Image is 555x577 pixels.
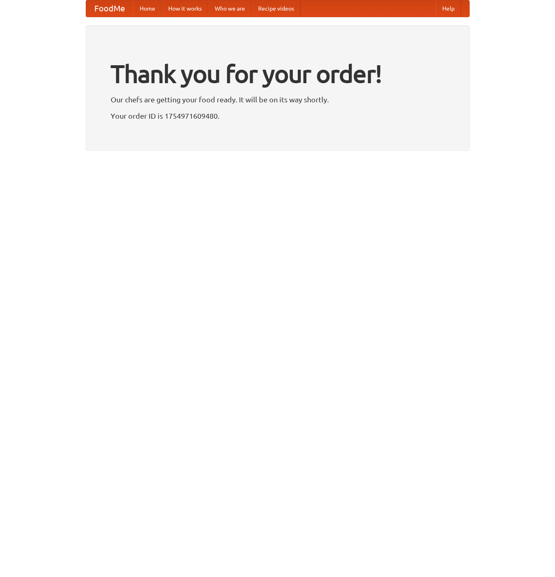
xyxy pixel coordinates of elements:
a: Help [436,0,461,17]
p: Your order ID is 1754971609480. [111,110,445,122]
a: How it works [162,0,208,17]
a: Recipe videos [252,0,301,17]
h1: Thank you for your order! [111,54,445,93]
a: Who we are [208,0,252,17]
a: FoodMe [86,0,133,17]
p: Our chefs are getting your food ready. It will be on its way shortly. [111,93,445,106]
a: Home [133,0,162,17]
